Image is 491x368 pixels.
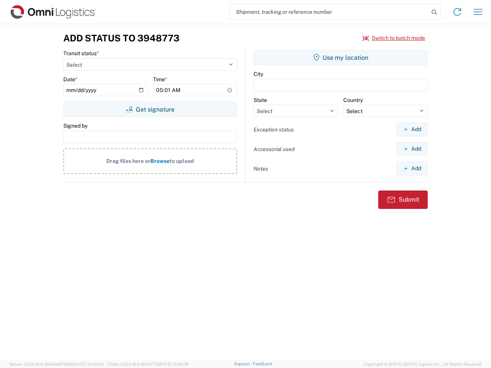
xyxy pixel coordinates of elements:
[254,97,267,103] label: State
[254,126,294,133] label: Exception status
[364,361,482,368] span: Copyright © [DATE]-[DATE] Agistix Inc., All Rights Reserved
[343,97,363,103] label: Country
[397,122,428,136] button: Add
[234,361,253,366] a: Support
[106,158,150,164] span: Drag files here or
[254,50,428,65] button: Use my location
[63,122,87,129] label: Signed by
[254,146,295,153] label: Accessorial used
[153,76,167,83] label: Time
[378,191,428,209] button: Submit
[63,50,99,57] label: Transit status
[107,362,188,366] span: Client: 2025.16.0-8fc0770
[63,33,180,44] h3: Add Status to 3948773
[9,362,104,366] span: Server: 2025.16.0-9544af67660
[397,161,428,176] button: Add
[253,361,272,366] a: Feedback
[63,102,237,117] button: Get signature
[254,165,268,172] label: Notes
[170,158,194,164] span: to upload
[254,71,263,77] label: City
[397,142,428,156] button: Add
[150,158,170,164] span: Browse
[230,5,429,19] input: Shipment, tracking or reference number
[72,362,104,366] span: [DATE] 10:42:29
[158,362,188,366] span: [DATE] 10:40:19
[63,76,77,83] label: Date
[362,32,425,44] button: Switch to batch mode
